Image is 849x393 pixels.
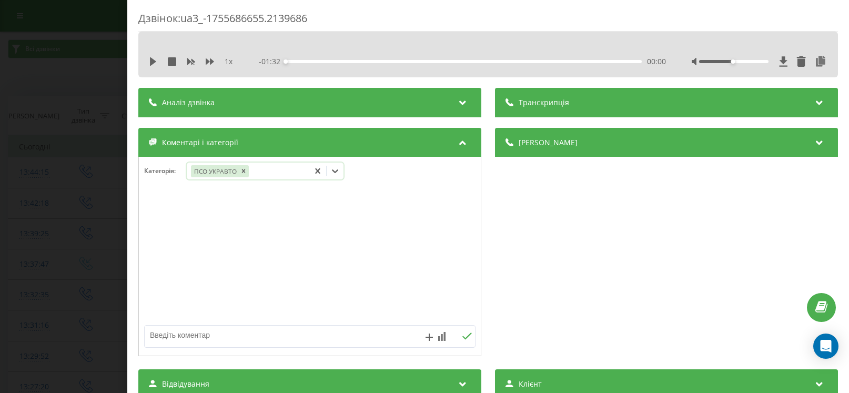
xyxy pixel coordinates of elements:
[138,11,838,32] div: Дзвінок : ua3_-1755686655.2139686
[813,334,838,359] div: Open Intercom Messenger
[519,97,569,108] span: Транскрипція
[144,167,186,175] h4: Категорія :
[647,56,666,67] span: 00:00
[238,165,249,177] div: Remove ПСО УКРАВТО
[284,59,288,64] div: Accessibility label
[519,137,578,148] span: [PERSON_NAME]
[162,97,215,108] span: Аналіз дзвінка
[519,379,542,389] span: Клієнт
[225,56,233,67] span: 1 x
[731,59,735,64] div: Accessibility label
[162,379,209,389] span: Відвідування
[259,56,286,67] span: - 01:32
[162,137,238,148] span: Коментарі і категорії
[191,165,238,177] div: ПСО УКРАВТО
